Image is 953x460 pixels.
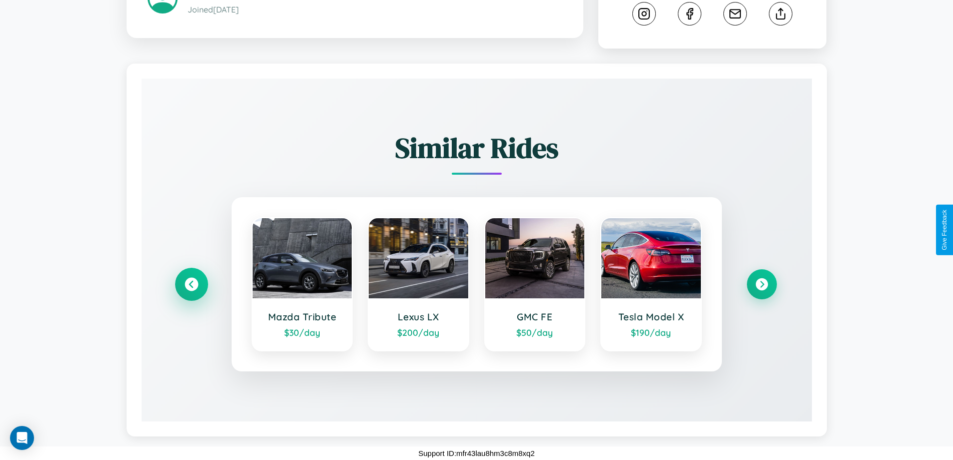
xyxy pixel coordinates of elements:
[600,217,702,351] a: Tesla Model X$190/day
[611,311,691,323] h3: Tesla Model X
[252,217,353,351] a: Mazda Tribute$30/day
[263,311,342,323] h3: Mazda Tribute
[177,129,777,167] h2: Similar Rides
[10,426,34,450] div: Open Intercom Messenger
[263,327,342,338] div: $ 30 /day
[611,327,691,338] div: $ 190 /day
[418,446,535,460] p: Support ID: mfr43lau8hm3c8m8xq2
[484,217,586,351] a: GMC FE$50/day
[368,217,469,351] a: Lexus LX$200/day
[941,210,948,250] div: Give Feedback
[495,311,575,323] h3: GMC FE
[379,311,458,323] h3: Lexus LX
[495,327,575,338] div: $ 50 /day
[188,3,562,17] p: Joined [DATE]
[379,327,458,338] div: $ 200 /day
